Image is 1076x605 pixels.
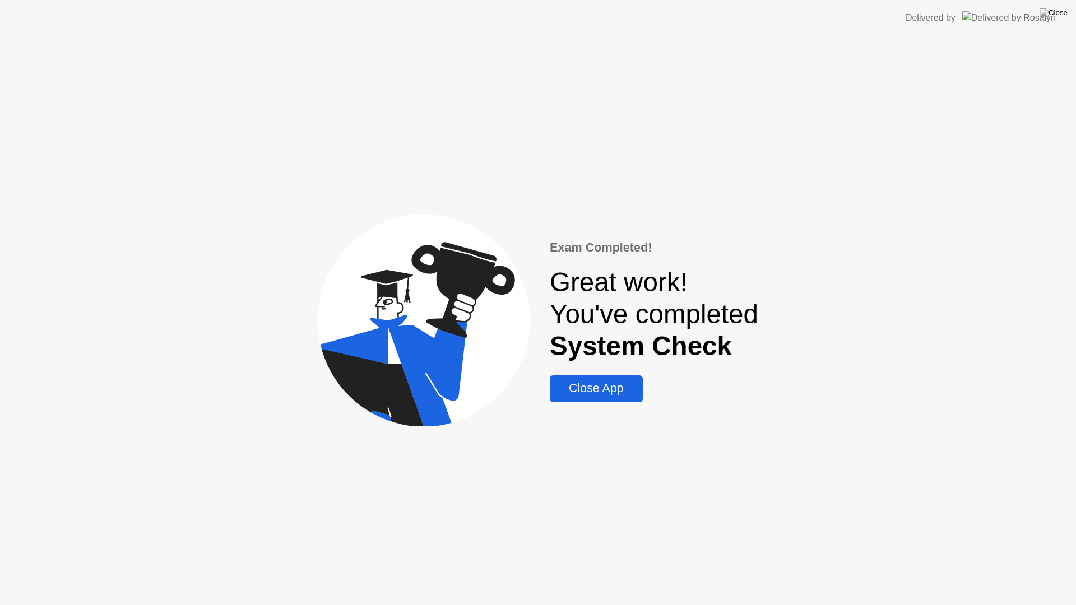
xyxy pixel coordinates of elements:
[962,11,1056,24] img: Delivered by Rosalyn
[906,11,956,25] div: Delivered by
[1040,8,1068,17] img: Close
[550,331,732,361] b: System Check
[550,375,642,402] button: Close App
[553,381,639,395] div: Close App
[550,266,758,362] div: Great work! You've completed
[550,239,758,257] div: Exam Completed!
